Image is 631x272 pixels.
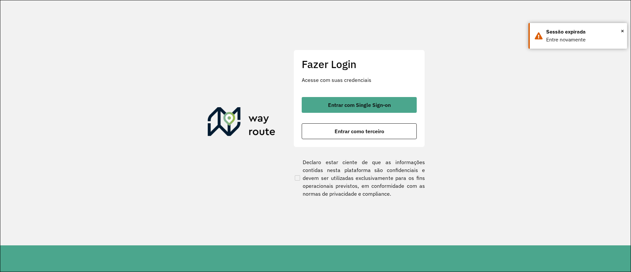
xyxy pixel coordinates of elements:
button: button [302,97,417,113]
span: Entrar com Single Sign-on [328,102,391,108]
button: button [302,123,417,139]
img: Roteirizador AmbevTech [208,107,275,139]
p: Acesse com suas credenciais [302,76,417,84]
span: × [621,26,624,36]
label: Declaro estar ciente de que as informações contidas nesta plataforma são confidenciais e devem se... [293,158,425,198]
h2: Fazer Login [302,58,417,70]
div: Sessão expirada [546,28,622,36]
div: Entre novamente [546,36,622,44]
button: Close [621,26,624,36]
span: Entrar como terceiro [335,129,384,134]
